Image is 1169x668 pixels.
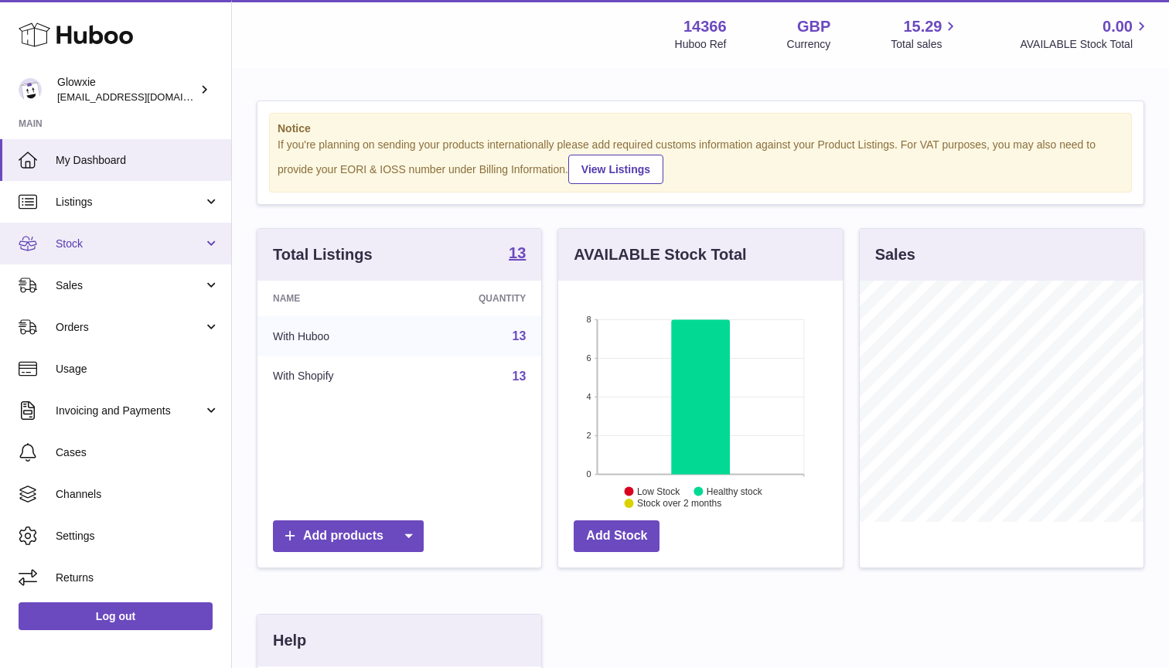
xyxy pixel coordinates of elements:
[509,245,526,264] a: 13
[891,16,959,52] a: 15.29 Total sales
[587,469,591,479] text: 0
[56,404,203,418] span: Invoicing and Payments
[637,486,680,496] text: Low Stock
[56,237,203,251] span: Stock
[1103,16,1133,37] span: 0.00
[587,392,591,401] text: 4
[683,16,727,37] strong: 14366
[56,445,220,460] span: Cases
[257,356,411,397] td: With Shopify
[787,37,831,52] div: Currency
[637,498,721,509] text: Stock over 2 months
[1020,16,1150,52] a: 0.00 AVAILABLE Stock Total
[587,353,591,363] text: 6
[587,431,591,440] text: 2
[19,602,213,630] a: Log out
[19,78,42,101] img: suraj@glowxie.com
[56,320,203,335] span: Orders
[257,281,411,316] th: Name
[56,278,203,293] span: Sales
[875,244,915,265] h3: Sales
[56,571,220,585] span: Returns
[273,244,373,265] h3: Total Listings
[56,529,220,544] span: Settings
[574,520,659,552] a: Add Stock
[509,245,526,261] strong: 13
[57,75,196,104] div: Glowxie
[1020,37,1150,52] span: AVAILABLE Stock Total
[797,16,830,37] strong: GBP
[56,362,220,377] span: Usage
[568,155,663,184] a: View Listings
[587,315,591,324] text: 8
[891,37,959,52] span: Total sales
[57,90,227,103] span: [EMAIL_ADDRESS][DOMAIN_NAME]
[411,281,541,316] th: Quantity
[903,16,942,37] span: 15.29
[675,37,727,52] div: Huboo Ref
[707,486,763,496] text: Healthy stock
[56,153,220,168] span: My Dashboard
[278,121,1123,136] strong: Notice
[513,329,527,343] a: 13
[257,316,411,356] td: With Huboo
[56,195,203,210] span: Listings
[273,520,424,552] a: Add products
[273,630,306,651] h3: Help
[574,244,746,265] h3: AVAILABLE Stock Total
[278,138,1123,184] div: If you're planning on sending your products internationally please add required customs informati...
[513,370,527,383] a: 13
[56,487,220,502] span: Channels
